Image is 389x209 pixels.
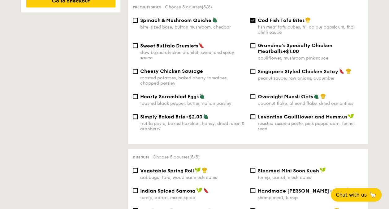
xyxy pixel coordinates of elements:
input: Spinach & Mushroom Quichebite-sized base, button mushroom, cheddar [133,18,138,23]
input: Overnight Muesli Oatscoconut flake, almond flake, dried osmanthus [250,94,255,99]
div: peanut sauce, raw onions, cucumber [258,76,363,81]
span: Hearty Scrambled Eggs [140,94,199,100]
img: icon-chef-hat.a58ddaea.svg [202,167,207,173]
div: roasted potatoes, baked cherry tomatoes, chopped parsley [140,75,245,86]
span: 🦙 [369,191,377,198]
input: Simply Baked Brie+$2.00truffle paste, baked hazelnut, honey, dried raisin & cranberry [133,114,138,119]
div: turnip, carrot, mushrooms [258,175,363,180]
img: icon-vegan.f8ff3823.svg [196,187,202,193]
div: cabbage, tofu, wood ear mushrooms [140,175,245,180]
input: Handmade [PERSON_NAME]+$1.00shrimp meat, turnip [250,188,255,193]
input: Vegetable Spring Rollcabbage, tofu, wood ear mushrooms [133,168,138,173]
span: Cod Fish Tofu Bites [258,17,305,23]
input: Cheesy Chicken Sausageroasted potatoes, baked cherry tomatoes, chopped parsley [133,69,138,74]
span: Singapore Styled Chicken Satay [258,69,338,74]
img: icon-spicy.37a8142b.svg [199,42,204,48]
span: Cheesy Chicken Sausage [140,68,203,74]
span: (5/5) [202,4,212,10]
span: Choose 5 courses [165,4,212,10]
img: icon-chef-hat.a58ddaea.svg [305,17,311,23]
div: shrimp meat, turnip [258,195,363,200]
span: +$2.00 [185,114,202,120]
span: Vegetable Spring Roll [140,167,194,173]
input: Cod Fish Tofu Bitesfish meat tofu cubes, tri-colour capsicum, thai chilli sauce [250,18,255,23]
input: Levantine Cauliflower and Hummusroasted sesame paste, pink peppercorn, fennel seed [250,114,255,119]
input: Indian Spiced Samosaturnip, carrot, mixed spice [133,188,138,193]
span: Overnight Muesli Oats [258,94,313,100]
input: Grandma's Specialty Chicken Meatballs+$1.00cauliflower, mushroom pink sauce [250,43,255,48]
span: Chat with us [336,192,367,198]
span: Simply Baked Brie [140,114,185,120]
input: Steamed Mini Soon Kuehturnip, carrot, mushrooms [250,168,255,173]
input: Sweet Buffalo Drumletsslow baked chicken drumlet, sweet and spicy sauce [133,43,138,48]
div: roasted sesame paste, pink peppercorn, fennel seed [258,121,363,131]
img: icon-vegan.f8ff3823.svg [348,113,354,119]
img: icon-chef-hat.a58ddaea.svg [320,93,326,99]
img: icon-vegetarian.fe4039eb.svg [199,93,205,99]
span: +$1.00 [329,188,346,193]
div: truffle paste, baked hazelnut, honey, dried raisin & cranberry [140,121,245,131]
img: icon-spicy.37a8142b.svg [339,68,344,74]
span: Indian Spiced Samosa [140,188,196,193]
span: Spinach & Mushroom Quiche [140,17,211,23]
img: icon-vegetarian.fe4039eb.svg [313,93,319,99]
span: Premium sides [133,5,161,9]
img: icon-vegan.f8ff3823.svg [320,167,326,173]
span: Handmade [PERSON_NAME] [258,188,329,193]
input: Singapore Styled Chicken Sataypeanut sauce, raw onions, cucumber [250,69,255,74]
img: icon-spicy.37a8142b.svg [203,187,209,193]
div: slow baked chicken drumlet, sweet and spicy sauce [140,50,245,60]
img: icon-vegetarian.fe4039eb.svg [212,17,218,23]
div: turnip, carrot, mixed spice [140,195,245,200]
div: toasted black pepper, butter, italian parsley [140,101,245,106]
div: coconut flake, almond flake, dried osmanthus [258,101,363,106]
span: (5/5) [189,154,200,160]
img: icon-chef-hat.a58ddaea.svg [346,68,351,74]
span: +$1.00 [283,48,299,54]
span: Sweet Buffalo Drumlets [140,43,198,49]
span: Levantine Cauliflower and Hummus [258,114,347,120]
img: icon-vegan.f8ff3823.svg [195,167,201,173]
div: fish meat tofu cubes, tri-colour capsicum, thai chilli sauce [258,24,363,35]
span: Steamed Mini Soon Kueh [258,167,319,173]
span: Choose 5 courses [153,154,200,160]
span: Grandma's Specialty Chicken Meatballs [258,42,332,54]
div: bite-sized base, button mushroom, cheddar [140,24,245,30]
div: cauliflower, mushroom pink sauce [258,56,363,61]
input: Hearty Scrambled Eggstoasted black pepper, butter, italian parsley [133,94,138,99]
button: Chat with us🦙 [331,188,382,202]
img: icon-vegetarian.fe4039eb.svg [203,113,209,119]
img: icon-spicy.37a8142b.svg [346,187,352,193]
span: Dim sum [133,155,149,159]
